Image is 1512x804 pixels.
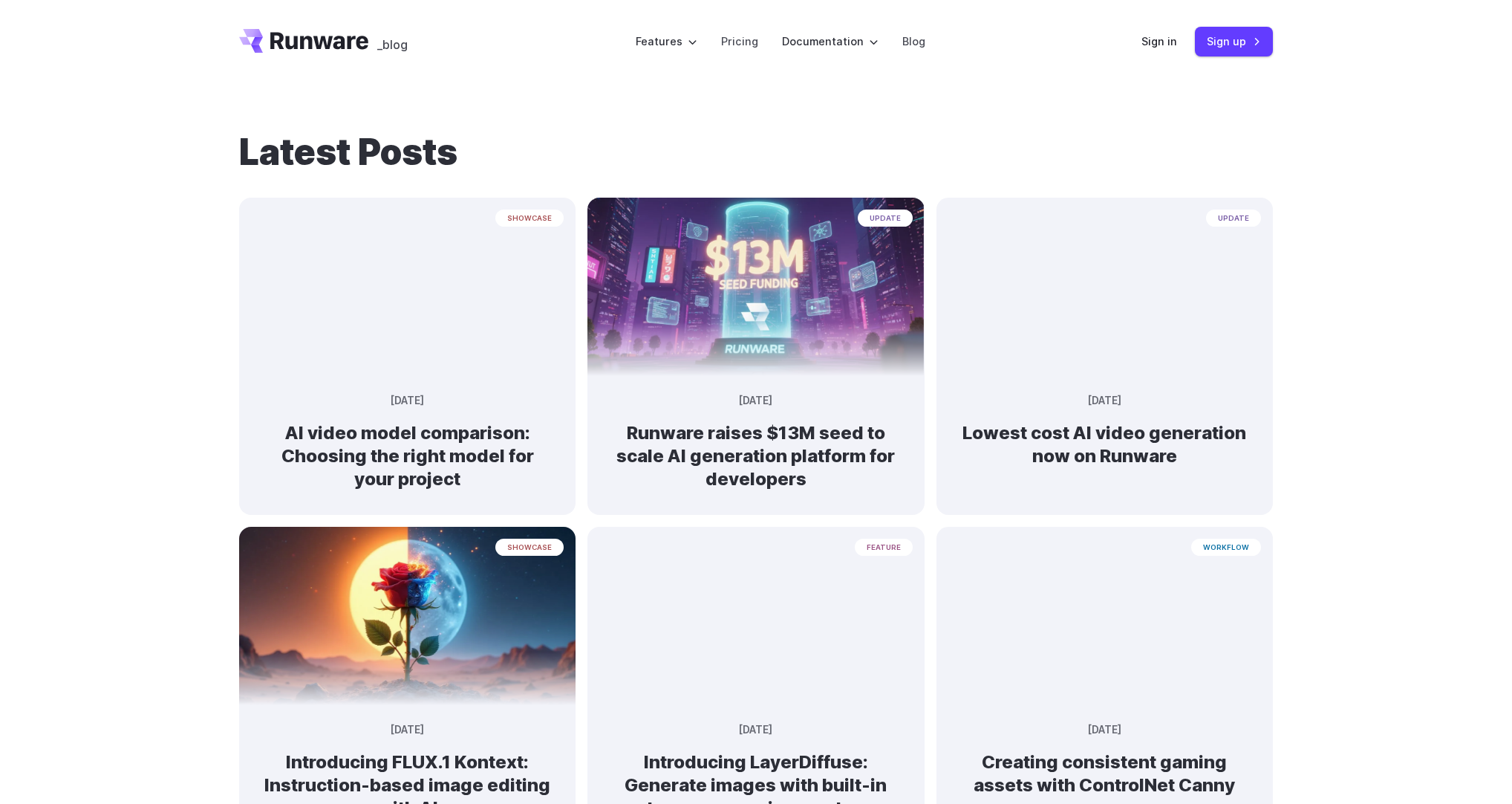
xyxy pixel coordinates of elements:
span: workflow [1191,539,1261,556]
a: Neon-lit movie clapperboard with the word 'RUNWARE' in a futuristic server room update [DATE] Low... [936,364,1273,492]
span: update [1206,210,1261,227]
time: [DATE] [1088,393,1121,409]
label: Documentation [782,33,879,50]
img: Surreal rose in a desert landscape, split between day and night with the sun and moon aligned beh... [239,527,576,705]
time: [DATE] [391,722,424,739]
h2: AI video model comparison: Choosing the right model for your project [263,421,552,491]
span: update [858,210,913,227]
span: showcase [495,539,564,556]
img: Futuristic network of glowing screens showing robots and a person connected to a central digital ... [239,198,576,376]
h2: Creating consistent gaming assets with ControlNet Canny [960,750,1249,797]
time: [DATE] [391,393,424,409]
img: Neon-lit movie clapperboard with the word 'RUNWARE' in a futuristic server room [936,198,1273,376]
img: A cloaked figure made entirely of bending light and heat distortion, slightly warping the scene b... [587,527,924,705]
time: [DATE] [739,393,772,409]
a: Pricing [721,33,758,50]
label: Features [636,33,697,50]
span: _blog [377,39,408,51]
span: feature [855,539,913,556]
a: Sign up [1195,27,1273,56]
a: Futuristic city scene with neon lights showing Runware announcement of $13M seed funding in large... [587,364,924,515]
a: Blog [902,33,925,50]
h1: Latest Posts [239,131,1273,174]
h2: Lowest cost AI video generation now on Runware [960,421,1249,467]
a: _blog [377,29,408,53]
h2: Runware raises $13M seed to scale AI generation platform for developers [611,421,900,491]
a: Futuristic network of glowing screens showing robots and a person connected to a central digital ... [239,364,576,515]
img: An array of glowing, stylized elemental orbs and flames in various containers and stands, depicte... [936,527,1273,705]
a: Sign in [1141,33,1177,50]
time: [DATE] [1088,722,1121,739]
time: [DATE] [739,722,772,739]
img: Futuristic city scene with neon lights showing Runware announcement of $13M seed funding in large... [587,198,924,376]
span: showcase [495,210,564,227]
a: Go to / [239,29,368,53]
